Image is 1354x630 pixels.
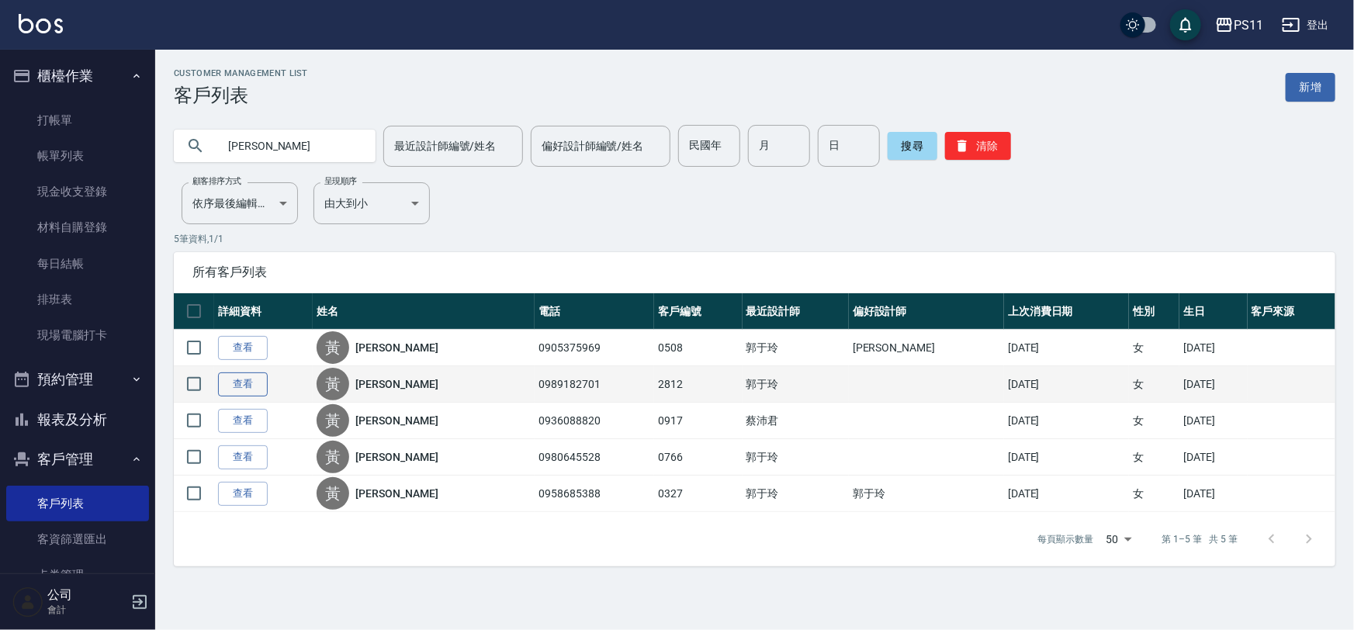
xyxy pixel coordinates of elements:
[313,182,430,224] div: 由大到小
[535,293,654,330] th: 電話
[743,476,849,512] td: 郭于玲
[6,359,149,400] button: 預約管理
[849,330,1004,366] td: [PERSON_NAME]
[6,138,149,174] a: 帳單列表
[12,587,43,618] img: Person
[192,265,1317,280] span: 所有客戶列表
[743,330,849,366] td: 郭于玲
[654,366,742,403] td: 2812
[317,404,349,437] div: 黃
[317,331,349,364] div: 黃
[1038,532,1094,546] p: 每頁顯示數量
[1129,293,1179,330] th: 性別
[535,476,654,512] td: 0958685388
[6,102,149,138] a: 打帳單
[1004,439,1129,476] td: [DATE]
[6,246,149,282] a: 每日結帳
[6,486,149,521] a: 客戶列表
[6,439,149,479] button: 客戶管理
[1170,9,1201,40] button: save
[849,476,1004,512] td: 郭于玲
[888,132,937,160] button: 搜尋
[47,587,126,603] h5: 公司
[6,521,149,557] a: 客資篩選匯出
[19,14,63,33] img: Logo
[1248,293,1335,330] th: 客戶來源
[535,330,654,366] td: 0905375969
[1179,476,1247,512] td: [DATE]
[6,174,149,209] a: 現金收支登錄
[6,56,149,96] button: 櫃檯作業
[849,293,1004,330] th: 偏好設計師
[1129,330,1179,366] td: 女
[355,413,438,428] a: [PERSON_NAME]
[324,175,357,187] label: 呈現順序
[1234,16,1263,35] div: PS11
[1100,518,1138,560] div: 50
[654,439,742,476] td: 0766
[654,476,742,512] td: 0327
[355,340,438,355] a: [PERSON_NAME]
[218,482,268,506] a: 查看
[355,486,438,501] a: [PERSON_NAME]
[1129,403,1179,439] td: 女
[1162,532,1238,546] p: 第 1–5 筆 共 5 筆
[654,403,742,439] td: 0917
[654,293,742,330] th: 客戶編號
[214,293,313,330] th: 詳細資料
[218,336,268,360] a: 查看
[535,403,654,439] td: 0936088820
[945,132,1011,160] button: 清除
[174,85,308,106] h3: 客戶列表
[218,409,268,433] a: 查看
[6,317,149,353] a: 現場電腦打卡
[743,403,849,439] td: 蔡沛君
[1286,73,1335,102] a: 新增
[1209,9,1269,41] button: PS11
[6,209,149,245] a: 材料自購登錄
[1004,330,1129,366] td: [DATE]
[317,477,349,510] div: 黃
[1179,366,1247,403] td: [DATE]
[192,175,241,187] label: 顧客排序方式
[535,366,654,403] td: 0989182701
[1004,366,1129,403] td: [DATE]
[1129,366,1179,403] td: 女
[6,400,149,440] button: 報表及分析
[6,557,149,593] a: 卡券管理
[174,68,308,78] h2: Customer Management List
[743,366,849,403] td: 郭于玲
[355,376,438,392] a: [PERSON_NAME]
[1276,11,1335,40] button: 登出
[218,445,268,469] a: 查看
[535,439,654,476] td: 0980645528
[1179,403,1247,439] td: [DATE]
[217,125,363,167] input: 搜尋關鍵字
[218,372,268,396] a: 查看
[1129,439,1179,476] td: 女
[317,368,349,400] div: 黃
[317,441,349,473] div: 黃
[1179,293,1247,330] th: 生日
[743,293,849,330] th: 最近設計師
[355,449,438,465] a: [PERSON_NAME]
[313,293,535,330] th: 姓名
[1004,403,1129,439] td: [DATE]
[174,232,1335,246] p: 5 筆資料, 1 / 1
[1004,476,1129,512] td: [DATE]
[6,282,149,317] a: 排班表
[1129,476,1179,512] td: 女
[1004,293,1129,330] th: 上次消費日期
[1179,439,1247,476] td: [DATE]
[654,330,742,366] td: 0508
[1179,330,1247,366] td: [DATE]
[182,182,298,224] div: 依序最後編輯時間
[743,439,849,476] td: 郭于玲
[47,603,126,617] p: 會計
